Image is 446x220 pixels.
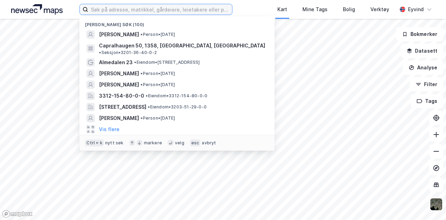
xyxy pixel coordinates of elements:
[370,5,389,14] div: Verktøy
[140,115,175,121] span: Person • [DATE]
[99,58,133,67] span: Almedalen 23
[79,16,275,29] div: [PERSON_NAME] søk (100)
[148,104,207,110] span: Eiendom • 3203-51-29-0-0
[99,81,139,89] span: [PERSON_NAME]
[302,5,328,14] div: Mine Tags
[148,104,150,109] span: •
[140,32,143,37] span: •
[2,210,33,218] a: Mapbox homepage
[175,140,184,146] div: velg
[140,82,175,88] span: Person • [DATE]
[343,5,355,14] div: Bolig
[99,41,265,50] span: Capralhaugen 50, 1358, [GEOGRAPHIC_DATA], [GEOGRAPHIC_DATA]
[105,140,124,146] div: nytt søk
[144,140,162,146] div: markere
[396,27,443,41] button: Bokmerker
[411,94,443,108] button: Tags
[140,71,175,76] span: Person • [DATE]
[134,60,200,65] span: Eiendom • [STREET_ADDRESS]
[140,32,175,37] span: Person • [DATE]
[85,139,104,146] div: Ctrl + k
[277,5,287,14] div: Kart
[401,44,443,58] button: Datasett
[99,125,120,134] button: Vis flere
[190,139,201,146] div: esc
[99,114,139,122] span: [PERSON_NAME]
[411,187,446,220] iframe: Chat Widget
[403,61,443,75] button: Analyse
[99,103,146,111] span: [STREET_ADDRESS]
[134,60,136,65] span: •
[408,5,424,14] div: Eyvind
[99,50,101,55] span: •
[99,50,157,55] span: Seksjon • 3201-36-40-0-2
[99,30,139,39] span: [PERSON_NAME]
[99,92,144,100] span: 3312-154-80-0-0
[11,4,63,15] img: logo.a4113a55bc3d86da70a041830d287a7e.svg
[140,71,143,76] span: •
[99,69,139,78] span: [PERSON_NAME]
[146,93,148,98] span: •
[146,93,207,99] span: Eiendom • 3312-154-80-0-0
[410,77,443,91] button: Filter
[88,4,232,15] input: Søk på adresse, matrikkel, gårdeiere, leietakere eller personer
[202,140,216,146] div: avbryt
[140,82,143,87] span: •
[140,115,143,121] span: •
[411,187,446,220] div: Kontrollprogram for chat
